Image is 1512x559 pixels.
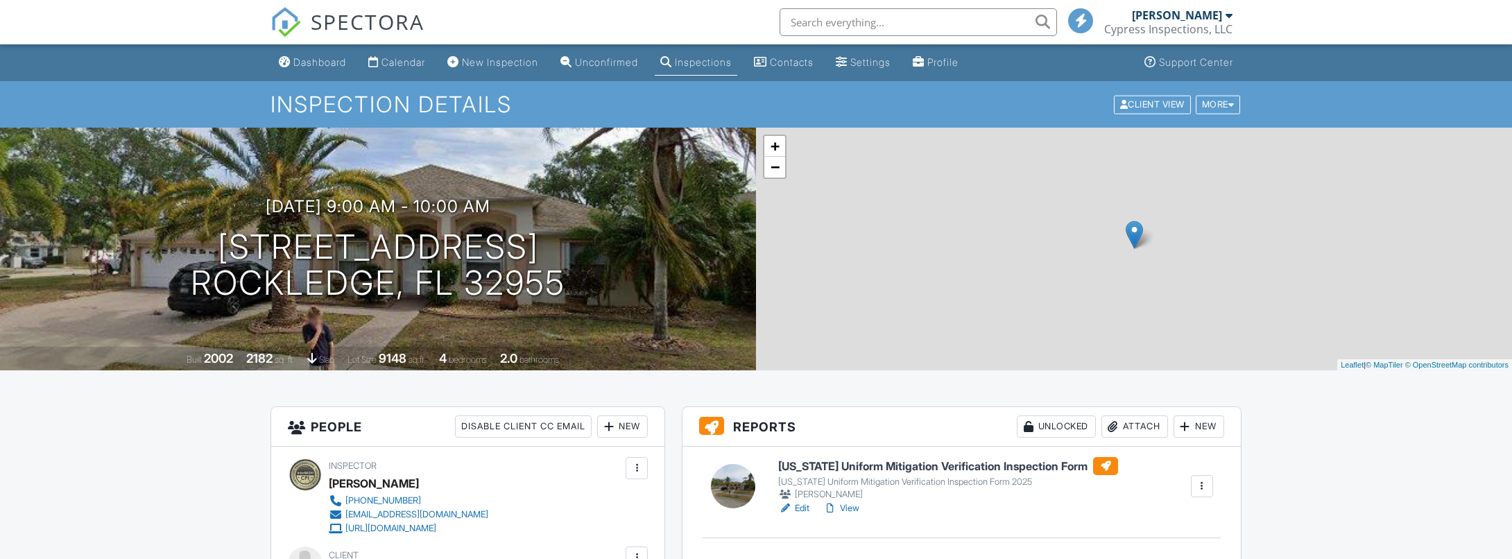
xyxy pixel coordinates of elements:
[273,50,352,76] a: Dashboard
[555,50,644,76] a: Unconfirmed
[329,508,488,522] a: [EMAIL_ADDRESS][DOMAIN_NAME]
[682,407,1241,447] h3: Reports
[345,509,488,520] div: [EMAIL_ADDRESS][DOMAIN_NAME]
[442,50,544,76] a: New Inspection
[778,457,1118,501] a: [US_STATE] Uniform Mitigation Verification Inspection Form [US_STATE] Uniform Mitigation Verifica...
[675,56,732,68] div: Inspections
[1017,415,1096,438] div: Unlocked
[575,56,638,68] div: Unconfirmed
[270,19,424,48] a: SPECTORA
[439,351,447,365] div: 4
[1132,8,1222,22] div: [PERSON_NAME]
[1114,95,1191,114] div: Client View
[764,136,785,157] a: Zoom in
[1174,415,1224,438] div: New
[187,354,202,365] span: Built
[345,523,436,534] div: [URL][DOMAIN_NAME]
[270,7,301,37] img: The Best Home Inspection Software - Spectora
[329,473,419,494] div: [PERSON_NAME]
[271,407,664,447] h3: People
[519,354,559,365] span: bathrooms
[329,461,377,471] span: Inspector
[655,50,737,76] a: Inspections
[293,56,346,68] div: Dashboard
[345,495,421,506] div: [PHONE_NUMBER]
[1101,415,1168,438] div: Attach
[311,7,424,36] span: SPECTORA
[500,351,517,365] div: 2.0
[907,50,964,76] a: Profile
[379,351,406,365] div: 9148
[1196,95,1241,114] div: More
[850,56,891,68] div: Settings
[770,56,814,68] div: Contacts
[246,351,273,365] div: 2182
[1139,50,1239,76] a: Support Center
[830,50,896,76] a: Settings
[1112,98,1194,109] a: Client View
[780,8,1057,36] input: Search everything...
[381,56,425,68] div: Calendar
[270,92,1242,117] h1: Inspection Details
[266,197,490,216] h3: [DATE] 9:00 am - 10:00 am
[927,56,959,68] div: Profile
[1104,22,1232,36] div: Cypress Inspections, LLC
[449,354,487,365] span: bedrooms
[748,50,819,76] a: Contacts
[1341,361,1364,369] a: Leaflet
[1337,359,1512,371] div: |
[455,415,592,438] div: Disable Client CC Email
[363,50,431,76] a: Calendar
[409,354,426,365] span: sq.ft.
[764,157,785,178] a: Zoom out
[597,415,648,438] div: New
[329,494,488,508] a: [PHONE_NUMBER]
[778,501,809,515] a: Edit
[1405,361,1509,369] a: © OpenStreetMap contributors
[778,488,1118,501] div: [PERSON_NAME]
[329,522,488,535] a: [URL][DOMAIN_NAME]
[204,351,233,365] div: 2002
[1366,361,1403,369] a: © MapTiler
[778,457,1118,475] h6: [US_STATE] Uniform Mitigation Verification Inspection Form
[275,354,294,365] span: sq. ft.
[462,56,538,68] div: New Inspection
[823,501,859,515] a: View
[319,354,334,365] span: slab
[347,354,377,365] span: Lot Size
[778,476,1118,488] div: [US_STATE] Uniform Mitigation Verification Inspection Form 2025
[191,229,565,302] h1: [STREET_ADDRESS] Rockledge, FL 32955
[1159,56,1233,68] div: Support Center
